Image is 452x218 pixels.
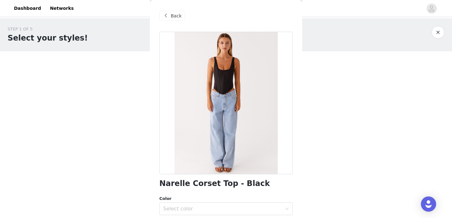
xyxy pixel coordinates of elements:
[46,1,77,16] a: Networks
[421,196,436,212] div: Open Intercom Messenger
[285,207,289,211] i: icon: down
[8,26,88,32] div: STEP 1 OF 5
[429,3,435,14] div: avatar
[163,206,282,212] div: Select color
[159,196,293,202] div: Color
[159,179,270,188] h1: Narelle Corset Top - Black
[8,32,88,44] h1: Select your styles!
[171,13,182,19] span: Back
[10,1,45,16] a: Dashboard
